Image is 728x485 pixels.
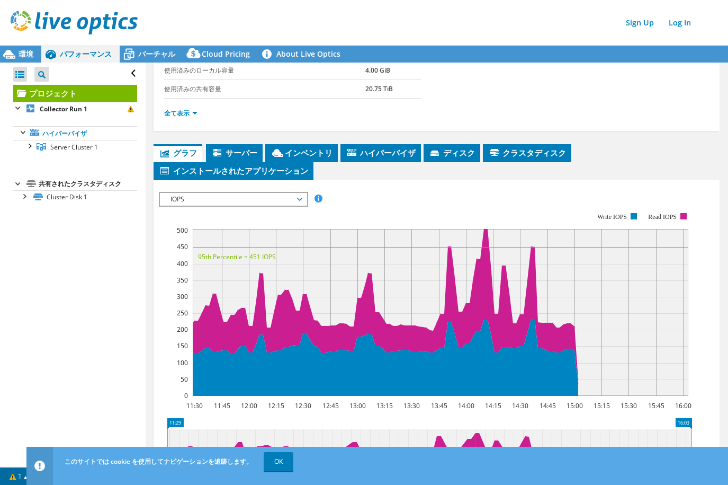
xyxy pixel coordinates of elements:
text: 13:15 [376,401,393,410]
a: プロジェクト [13,85,137,102]
a: Cluster Disk 1 [13,190,137,204]
a: Collector Run 1 [13,102,137,116]
span: インストールされたアプリケーション [159,165,308,176]
text: 15:30 [621,401,637,410]
div: 共有されたクラスタディスク [39,178,137,190]
text: 14:15 [485,401,501,410]
text: 12:30 [295,401,311,410]
span: Server Cluster 1 [50,143,98,152]
span: ディスク [429,147,475,158]
text: 12:00 [241,401,257,410]
text: 14:00 [458,401,474,410]
span: IOPS [165,193,301,206]
text: 12:45 [322,401,339,410]
text: 250 [177,308,188,318]
span: バーチャル [138,49,175,59]
a: 全て表示 [164,109,197,118]
text: 0 [184,391,188,400]
text: 15:45 [648,401,664,410]
a: Log In [663,15,696,30]
a: OK [264,452,293,471]
a: Server Cluster 1 [13,140,137,154]
text: 12:15 [268,401,284,410]
a: ハイパーバイザ [13,126,137,140]
text: 100 [177,358,188,367]
text: 350 [177,276,188,285]
a: Sign Up [621,15,659,30]
text: 200 [177,325,188,334]
text: 13:00 [349,401,366,410]
b: 20.75 TiB [365,84,393,93]
span: パフォーマンス [60,49,112,59]
img: live_optics_svg.svg [11,11,138,34]
a: About Live Optics [258,46,348,63]
span: グラフ [159,147,197,158]
text: 15:15 [594,401,610,410]
text: 95th Percentile = 451 IOPS [198,252,276,261]
span: インベントリ [271,147,332,158]
text: 13:30 [403,401,420,410]
text: 15:00 [567,401,583,410]
text: 450 [177,242,188,251]
text: Write IOPS [597,213,627,221]
text: 150 [177,341,188,350]
text: 11:45 [214,401,230,410]
label: 使用済みの共有容量 [164,84,365,94]
span: クラスタディスク [488,147,566,158]
a: 1 [2,470,35,483]
text: 14:45 [540,401,556,410]
b: Collector Run 1 [40,104,87,113]
text: 500 [177,226,188,235]
text: Read IOPS [648,213,677,221]
label: 使用済みのローカル容量 [164,65,365,76]
text: 13:45 [431,401,447,410]
text: 50 [181,375,188,384]
text: 11:30 [186,401,203,410]
text: 14:30 [512,401,528,410]
text: 16:00 [675,401,691,410]
b: 4.00 GiB [365,66,390,75]
span: Cloud Pricing [202,49,250,59]
text: 400 [177,259,188,268]
text: 300 [177,292,188,301]
span: ハイパーバイザ [346,147,416,158]
span: 環境 [19,49,33,59]
span: サーバー [211,147,257,158]
span: このサイトでは cookie を使用してナビゲーションを追跡します。 [65,457,253,466]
